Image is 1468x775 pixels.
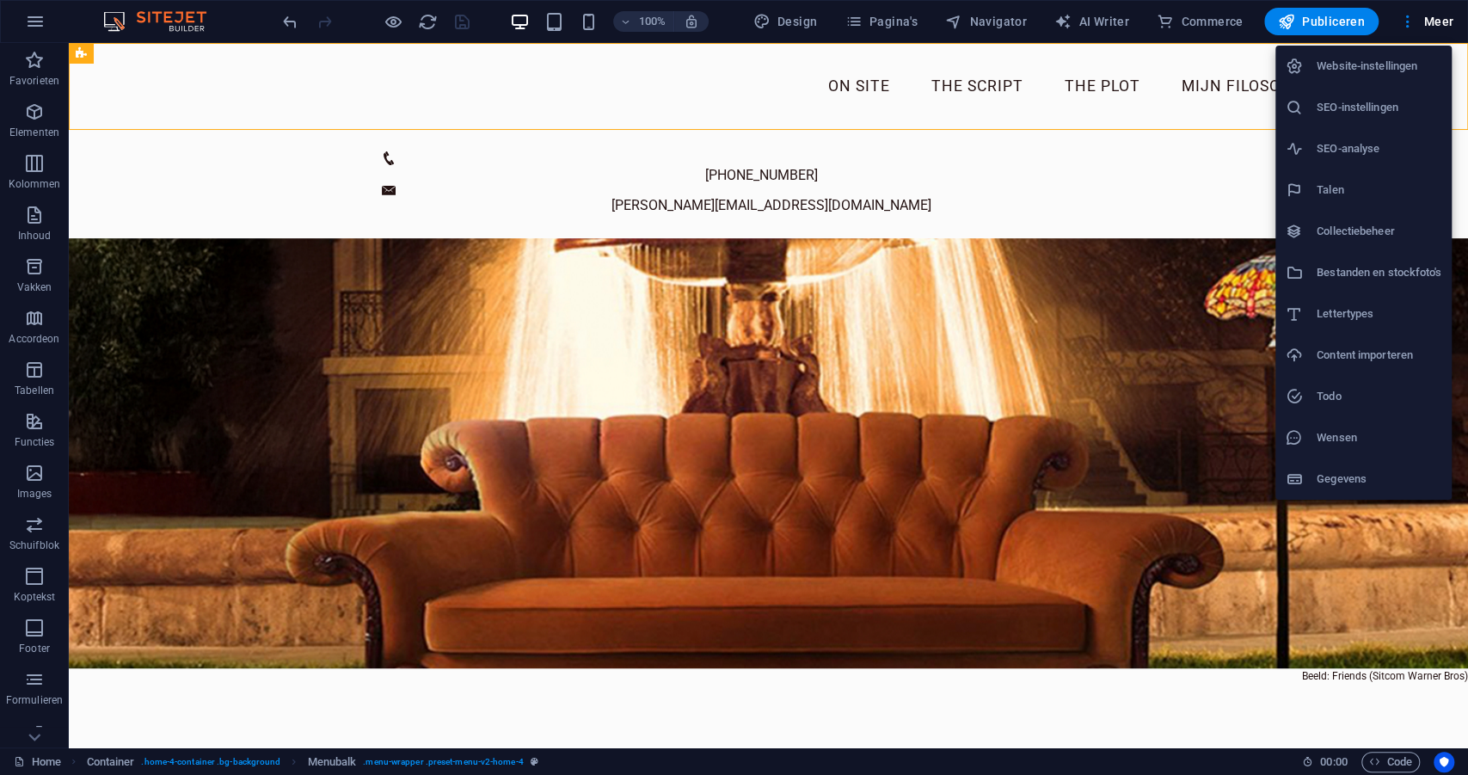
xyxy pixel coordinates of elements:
[1317,221,1441,242] h6: Collectiebeheer
[543,154,863,170] a: [PERSON_NAME][EMAIL_ADDRESS][DOMAIN_NAME]
[1317,345,1441,366] h6: Content importeren
[1317,262,1441,283] h6: Bestanden en stockfoto's
[1317,304,1441,324] h6: Lettertypes
[1317,386,1441,407] h6: Todo
[1317,138,1441,159] h6: SEO-analyse
[1317,97,1441,118] h6: SEO-instellingen
[1317,180,1441,200] h6: Talen
[1317,56,1441,77] h6: Website-instellingen
[1317,427,1441,448] h6: Wensen
[1317,469,1441,489] h6: Gegevens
